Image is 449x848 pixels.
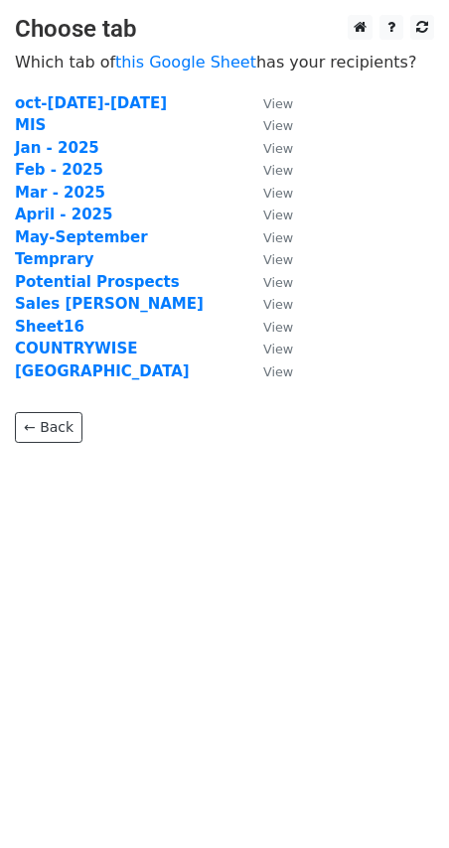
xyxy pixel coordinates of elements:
[263,208,293,222] small: View
[15,295,204,313] a: Sales [PERSON_NAME]
[15,362,190,380] a: [GEOGRAPHIC_DATA]
[263,96,293,111] small: View
[263,320,293,335] small: View
[263,297,293,312] small: View
[243,362,293,380] a: View
[115,53,256,71] a: this Google Sheet
[243,184,293,202] a: View
[243,139,293,157] a: View
[15,94,167,112] a: oct-[DATE]-[DATE]
[263,230,293,245] small: View
[15,250,93,268] a: Temprary
[15,52,434,72] p: Which tab of has your recipients?
[15,340,138,357] a: COUNTRYWISE
[243,295,293,313] a: View
[15,228,148,246] a: May-September
[263,163,293,178] small: View
[243,340,293,357] a: View
[15,116,46,134] a: MIS
[15,273,180,291] a: Potential Prospects
[243,273,293,291] a: View
[243,206,293,223] a: View
[15,161,103,179] a: Feb - 2025
[243,318,293,336] a: View
[243,161,293,179] a: View
[243,228,293,246] a: View
[243,94,293,112] a: View
[15,318,84,336] a: Sheet16
[263,186,293,201] small: View
[263,141,293,156] small: View
[263,252,293,267] small: View
[15,184,105,202] a: Mar - 2025
[263,118,293,133] small: View
[263,275,293,290] small: View
[243,116,293,134] a: View
[263,342,293,356] small: View
[15,412,82,443] a: ← Back
[15,15,434,44] h3: Choose tab
[263,364,293,379] small: View
[15,206,112,223] a: April - 2025
[15,139,99,157] a: Jan - 2025
[243,250,293,268] a: View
